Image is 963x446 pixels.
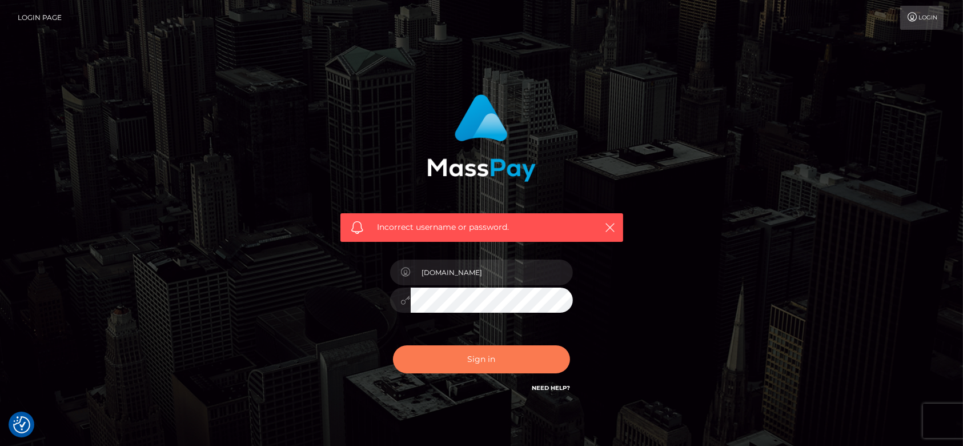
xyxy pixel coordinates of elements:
[378,221,586,233] span: Incorrect username or password.
[411,260,573,285] input: Username...
[427,94,536,182] img: MassPay Login
[18,6,62,30] a: Login Page
[13,416,30,433] button: Consent Preferences
[900,6,944,30] a: Login
[532,384,570,392] a: Need Help?
[393,345,570,373] button: Sign in
[13,416,30,433] img: Revisit consent button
